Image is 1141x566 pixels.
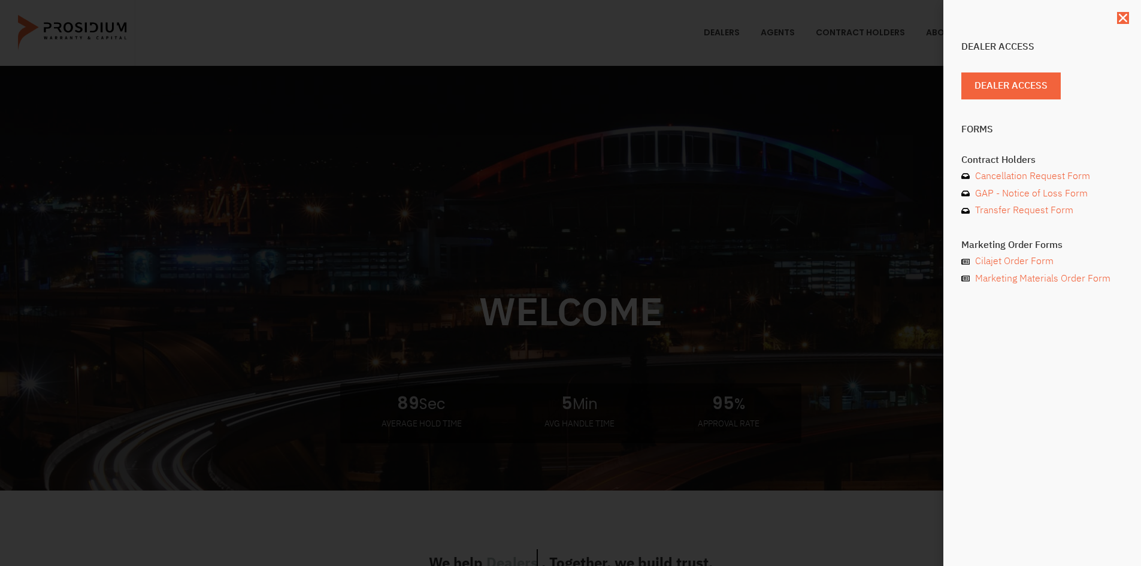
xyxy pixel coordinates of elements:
[972,185,1088,202] span: GAP - Notice of Loss Form
[961,72,1061,99] a: Dealer Access
[972,270,1110,287] span: Marketing Materials Order Form
[961,155,1123,165] h4: Contract Holders
[961,125,1123,134] h4: Forms
[1117,12,1129,24] a: Close
[961,42,1123,52] h4: Dealer Access
[972,202,1073,219] span: Transfer Request Form
[961,168,1123,185] a: Cancellation Request Form
[961,240,1123,250] h4: Marketing Order Forms
[972,168,1090,185] span: Cancellation Request Form
[961,253,1123,270] a: Cilajet Order Form
[961,185,1123,202] a: GAP - Notice of Loss Form
[961,202,1123,219] a: Transfer Request Form
[974,77,1048,95] span: Dealer Access
[961,270,1123,287] a: Marketing Materials Order Form
[972,253,1054,270] span: Cilajet Order Form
